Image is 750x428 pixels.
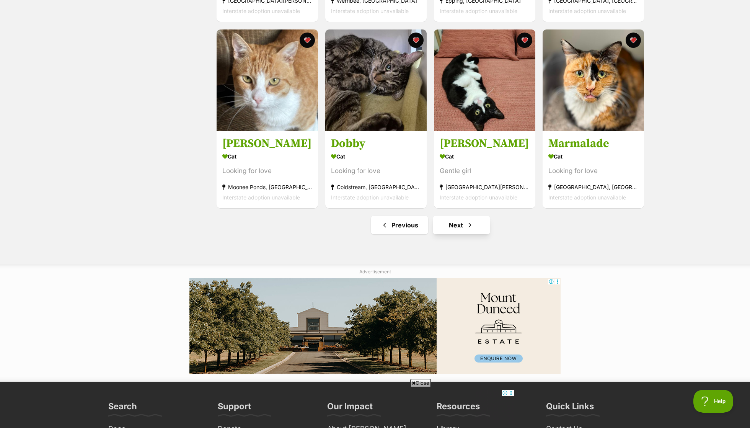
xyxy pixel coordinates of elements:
iframe: Advertisement [189,278,561,374]
img: Marmalade [543,29,644,131]
span: Interstate adoption unavailable [548,8,626,15]
a: Dobby Cat Looking for love Coldstream, [GEOGRAPHIC_DATA] Interstate adoption unavailable favourite [325,131,427,208]
div: Coldstream, [GEOGRAPHIC_DATA] [331,182,421,192]
button: favourite [408,33,424,48]
div: Looking for love [548,166,638,176]
div: Looking for love [331,166,421,176]
h3: Support [218,401,251,416]
button: favourite [626,33,641,48]
img: Pedro [217,29,318,131]
button: favourite [300,33,315,48]
h3: [PERSON_NAME] [440,136,530,151]
div: [GEOGRAPHIC_DATA][PERSON_NAME][GEOGRAPHIC_DATA] [440,182,530,192]
div: Cat [222,151,312,162]
div: Moonee Ponds, [GEOGRAPHIC_DATA] [222,182,312,192]
span: Interstate adoption unavailable [331,8,409,15]
iframe: Help Scout Beacon - Open [693,390,735,413]
div: [GEOGRAPHIC_DATA], [GEOGRAPHIC_DATA] [548,182,638,192]
img: Dobby [325,29,427,131]
h3: [PERSON_NAME] [222,136,312,151]
a: Previous page [371,216,428,234]
span: Close [410,379,431,387]
span: Interstate adoption unavailable [222,8,300,15]
div: Gentle girl [440,166,530,176]
h3: Dobby [331,136,421,151]
span: Interstate adoption unavailable [548,194,626,201]
a: [PERSON_NAME] Cat Gentle girl [GEOGRAPHIC_DATA][PERSON_NAME][GEOGRAPHIC_DATA] Interstate adoption... [434,131,535,208]
span: Interstate adoption unavailable [440,194,517,201]
h3: Quick Links [546,401,594,416]
a: [PERSON_NAME] Cat Looking for love Moonee Ponds, [GEOGRAPHIC_DATA] Interstate adoption unavailabl... [217,131,318,208]
span: Interstate adoption unavailable [222,194,300,201]
h3: Marmalade [548,136,638,151]
div: Cat [331,151,421,162]
div: Looking for love [222,166,312,176]
span: Interstate adoption unavailable [440,8,517,15]
a: Next page [433,216,490,234]
nav: Pagination [216,216,645,234]
button: favourite [517,33,532,48]
iframe: Advertisement [236,390,514,424]
div: Cat [548,151,638,162]
h3: Search [108,401,137,416]
a: Marmalade Cat Looking for love [GEOGRAPHIC_DATA], [GEOGRAPHIC_DATA] Interstate adoption unavailab... [543,131,644,208]
span: Interstate adoption unavailable [331,194,409,201]
div: Cat [440,151,530,162]
img: Penelope Babbington [434,29,535,131]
